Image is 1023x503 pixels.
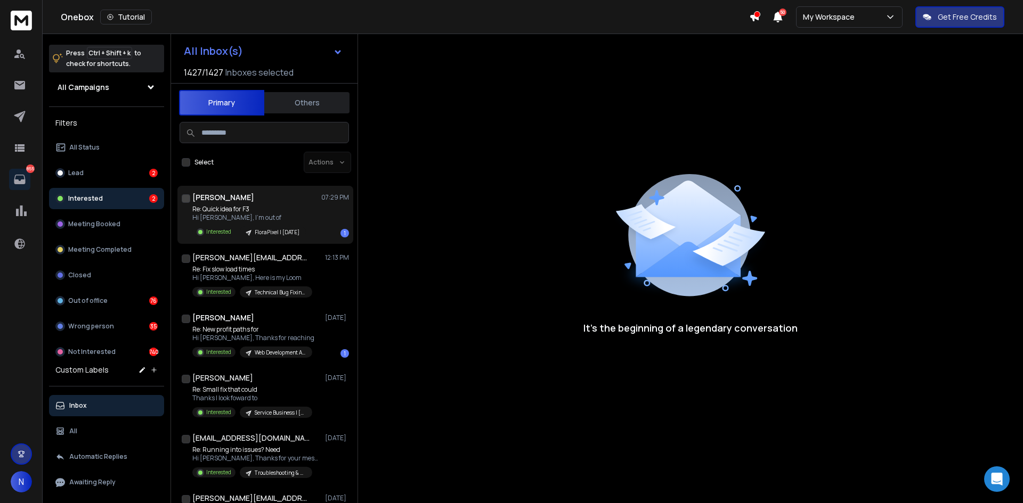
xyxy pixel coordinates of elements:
button: Meeting Booked [49,213,164,235]
p: Service Business | [DATE] | [GEOGRAPHIC_DATA] [255,409,306,417]
button: Primary [179,90,264,116]
button: Meeting Completed [49,239,164,260]
button: All Status [49,137,164,158]
p: Hi [PERSON_NAME], Thanks for your message. Here [192,454,320,463]
button: N [11,471,32,492]
p: It’s the beginning of a legendary conversation [583,320,798,335]
button: Others [264,91,350,114]
p: Web Development Agency Last [255,349,306,357]
p: Out of office [68,296,108,305]
p: Interested [206,288,231,296]
h1: [PERSON_NAME][EMAIL_ADDRESS][DOMAIN_NAME] [192,252,310,263]
span: 1427 / 1427 [184,66,223,79]
p: Press to check for shortcuts. [66,48,141,69]
button: Not Interested740 [49,341,164,362]
p: Meeting Booked [68,220,120,228]
p: Inbox [69,401,87,410]
button: All [49,420,164,442]
h1: All Inbox(s) [184,46,243,56]
button: Out of office76 [49,290,164,311]
p: Interested [206,348,231,356]
div: Open Intercom Messenger [984,466,1010,492]
p: [DATE] [325,314,349,322]
p: Awaiting Reply [69,478,116,486]
div: 76 [149,296,158,305]
label: Select [194,158,214,167]
div: 2 [149,169,158,177]
p: [DATE] [325,374,349,382]
h3: Custom Labels [55,365,109,375]
h3: Filters [49,116,164,130]
a: 855 [9,169,30,190]
div: 1 [340,349,349,358]
div: 35 [149,322,158,331]
p: Re: Small fix that could [192,385,312,394]
p: Meeting Completed [68,245,132,254]
h1: [PERSON_NAME] [192,373,253,383]
div: 1 [340,229,349,237]
h3: Inboxes selected [225,66,294,79]
p: Troubleshooting & Bug Fixes | [DATE] [255,469,306,477]
button: Inbox [49,395,164,416]
p: [DATE] [325,494,349,502]
p: Automatic Replies [69,452,127,461]
button: Tutorial [100,10,152,24]
button: Awaiting Reply [49,472,164,493]
h1: [EMAIL_ADDRESS][DOMAIN_NAME] [192,433,310,443]
p: Hi [PERSON_NAME], Thanks for reaching [192,334,314,342]
p: Re: New profit paths for [192,325,314,334]
p: Technical Bug Fixing and Loading Speed [255,288,306,296]
p: Not Interested [68,348,116,356]
p: All [69,427,77,435]
p: 07:29 PM [321,193,349,202]
p: 12:13 PM [325,253,349,262]
p: [DATE] [325,434,349,442]
p: Thanks l look foward to [192,394,312,402]
span: Ctrl + Shift + k [87,47,132,59]
button: Lead2 [49,162,164,184]
p: Get Free Credits [938,12,997,22]
p: Interested [206,228,231,236]
h1: All Campaigns [58,82,109,93]
p: My Workspace [803,12,859,22]
p: FloraPixel | [DATE] [255,228,299,236]
div: 740 [149,348,158,356]
span: 50 [779,9,786,16]
h1: [PERSON_NAME] [192,312,254,323]
p: Wrong person [68,322,114,331]
p: Closed [68,271,91,279]
button: Closed [49,265,164,286]
div: Onebox [61,10,749,24]
p: All Status [69,143,100,152]
p: Interested [68,194,103,203]
p: 855 [26,164,35,173]
button: Wrong person35 [49,316,164,337]
button: Get Free Credits [915,6,1004,28]
button: All Campaigns [49,77,164,98]
p: Lead [68,169,84,177]
p: Re: Running into issues? Need [192,446,320,454]
p: Hi [PERSON_NAME], Here is my Loom [192,274,312,282]
button: Automatic Replies [49,446,164,467]
p: Interested [206,408,231,416]
p: Re: Fix slow load times [192,265,312,274]
div: 2 [149,194,158,203]
p: Re: Quick idea for F3 [192,205,306,213]
button: Interested2 [49,188,164,209]
button: All Inbox(s) [175,40,351,62]
p: Interested [206,468,231,476]
p: Hi [PERSON_NAME], I’m out of [192,213,306,222]
h1: [PERSON_NAME] [192,192,254,203]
